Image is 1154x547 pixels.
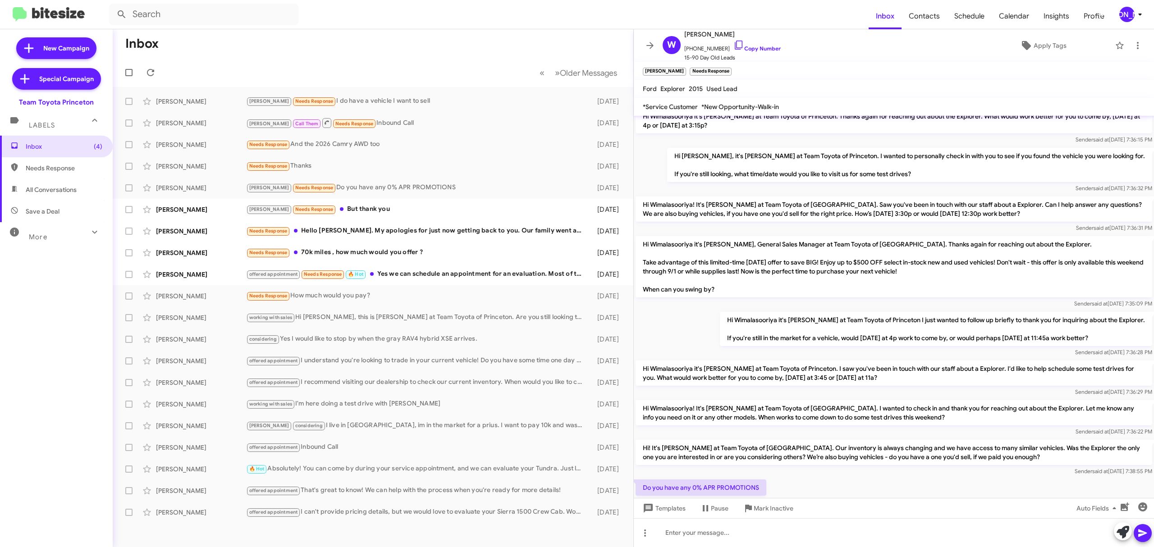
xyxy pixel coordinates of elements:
[249,271,298,277] span: offered appointment
[249,401,293,407] span: working with sales
[1036,3,1076,29] a: Insights
[156,205,246,214] div: [PERSON_NAME]
[1075,349,1152,356] span: Sender [DATE] 7:36:28 PM
[1076,136,1152,143] span: Sender [DATE] 7:36:15 PM
[534,64,550,82] button: Previous
[295,423,323,428] span: considering
[249,336,277,342] span: considering
[587,465,626,474] div: [DATE]
[1112,7,1144,22] button: [PERSON_NAME]
[156,356,246,365] div: [PERSON_NAME]
[560,68,617,78] span: Older Messages
[26,164,102,173] span: Needs Response
[587,313,626,322] div: [DATE]
[555,67,560,78] span: »
[39,74,94,83] span: Special Campaign
[636,360,1152,386] p: Hi Wimalasooriya it's [PERSON_NAME] at Team Toyota of Princeton. I saw you've been in touch with ...
[1093,185,1109,191] span: said at
[701,103,779,111] span: *New Opportunity-Walk-in
[156,378,246,387] div: [PERSON_NAME]
[249,293,288,299] span: Needs Response
[156,292,246,301] div: [PERSON_NAME]
[587,400,626,409] div: [DATE]
[1034,37,1067,54] span: Apply Tags
[295,98,334,104] span: Needs Response
[636,108,1152,133] p: Hi Wimalasooriya it's [PERSON_NAME] at Team Toyota of Princeton. Thanks again for reaching out ab...
[1075,468,1152,474] span: Sender [DATE] 7:38:55 PM
[902,3,947,29] span: Contacts
[94,142,102,151] span: (4)
[736,500,801,516] button: Mark Inactive
[109,4,298,25] input: Search
[684,29,781,40] span: [PERSON_NAME]
[246,399,587,409] div: I'm here doing a test drive with [PERSON_NAME]
[304,271,342,277] span: Needs Response
[733,45,781,52] a: Copy Number
[156,248,246,257] div: [PERSON_NAME]
[641,500,686,516] span: Templates
[249,206,289,212] span: [PERSON_NAME]
[1093,349,1108,356] span: said at
[643,85,657,93] span: Ford
[125,36,159,51] h1: Inbox
[246,117,587,128] div: Inbound Call
[643,103,698,111] span: *Service Customer
[587,292,626,301] div: [DATE]
[156,421,246,430] div: [PERSON_NAME]
[1092,468,1108,474] span: said at
[29,121,55,129] span: Labels
[1076,224,1152,231] span: Sender [DATE] 7:36:31 PM
[1076,3,1112,29] a: Profile
[1075,388,1152,395] span: Sender [DATE] 7:36:29 PM
[992,3,1036,29] span: Calendar
[587,356,626,365] div: [DATE]
[587,248,626,257] div: [DATE]
[1119,7,1135,22] div: [PERSON_NAME]
[156,119,246,128] div: [PERSON_NAME]
[156,443,246,452] div: [PERSON_NAME]
[587,162,626,171] div: [DATE]
[693,500,736,516] button: Pause
[249,141,288,147] span: Needs Response
[246,485,587,496] div: That's great to know! We can help with the process when you're ready for more details!
[43,44,89,53] span: New Campaign
[587,486,626,495] div: [DATE]
[156,486,246,495] div: [PERSON_NAME]
[720,312,1152,346] p: Hi Wimalasooriya it's [PERSON_NAME] at Team Toyota of Princeton I just wanted to follow up briefl...
[246,377,587,387] div: I recommend visiting our dealership to check our current inventory. When would you like to come b...
[295,185,334,191] span: Needs Response
[156,227,246,236] div: [PERSON_NAME]
[550,64,623,82] button: Next
[246,291,587,301] div: How much would you pay?
[12,68,101,90] a: Special Campaign
[869,3,902,29] a: Inbox
[26,207,60,216] span: Save a Deal
[246,204,587,214] div: But thank you
[587,335,626,344] div: [DATE]
[156,270,246,279] div: [PERSON_NAME]
[587,205,626,214] div: [DATE]
[684,53,781,62] span: 15-90 Day Old Leads
[754,500,793,516] span: Mark Inactive
[295,121,319,127] span: Call Them
[246,139,587,150] div: And the 2026 Camry AWD too
[249,358,298,364] span: offered appointment
[587,421,626,430] div: [DATE]
[16,37,96,59] a: New Campaign
[156,97,246,106] div: [PERSON_NAME]
[947,3,992,29] a: Schedule
[587,378,626,387] div: [DATE]
[29,233,47,241] span: More
[26,185,77,194] span: All Conversations
[636,440,1152,465] p: Hi! It's [PERSON_NAME] at Team Toyota of [GEOGRAPHIC_DATA]. Our inventory is always changing and ...
[246,226,587,236] div: Hello [PERSON_NAME]. My apologies for just now getting back to you. Our family went ahead and put...
[667,38,676,52] span: W
[246,312,587,323] div: Hi [PERSON_NAME], this is [PERSON_NAME] at Team Toyota of Princeton. Are you still looking to sel...
[246,507,587,517] div: I can't provide pricing details, but we would love to evaluate your Sierra 1500 Crew Cab. Would y...
[634,500,693,516] button: Templates
[587,508,626,517] div: [DATE]
[643,68,686,76] small: [PERSON_NAME]
[246,161,587,171] div: Thanks
[246,356,587,366] div: I understand you're looking to trade in your current vehicle! Do you have some time one day this ...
